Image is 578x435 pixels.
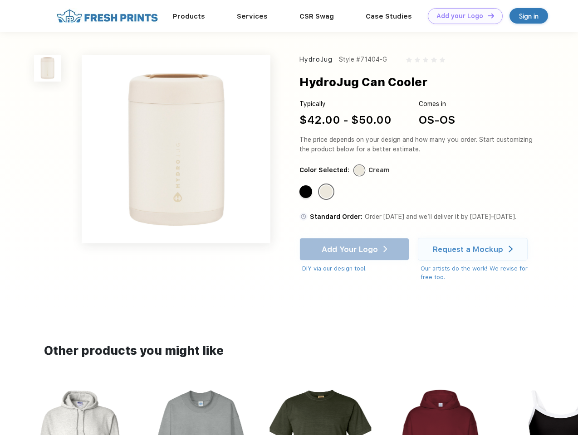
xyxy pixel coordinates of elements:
img: standard order [299,213,308,221]
div: Comes in [419,99,455,109]
div: Sign in [519,11,539,21]
img: white arrow [509,246,513,252]
div: HydroJug [299,55,333,64]
img: func=resize&h=100 [34,55,61,82]
div: Typically [299,99,392,109]
a: Products [173,12,205,20]
div: HydroJug Can Cooler [299,73,427,91]
img: gray_star.svg [423,57,428,63]
div: Add your Logo [436,12,483,20]
div: Cream [320,185,333,198]
a: Sign in [509,8,548,24]
div: Cream [368,165,389,175]
div: Other products you might like [44,342,534,360]
img: DT [488,13,494,18]
div: DIY via our design tool. [302,264,409,273]
img: gray_star.svg [440,57,445,63]
div: $42.00 - $50.00 [299,112,392,128]
img: gray_star.svg [406,57,411,63]
div: Request a Mockup [433,245,503,254]
img: gray_star.svg [415,57,420,63]
div: Our artists do the work! We revise for free too. [421,264,536,282]
span: Order [DATE] and we’ll deliver it by [DATE]–[DATE]. [365,213,516,220]
div: The price depends on your design and how many you order. Start customizing the product below for ... [299,135,536,154]
img: gray_star.svg [431,57,436,63]
img: fo%20logo%202.webp [54,8,161,24]
div: OS-OS [419,112,455,128]
img: func=resize&h=640 [82,55,270,243]
div: Color Selected: [299,165,349,175]
span: Standard Order: [310,213,362,220]
div: Style #71404-G [339,55,387,64]
div: Black [299,185,312,198]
